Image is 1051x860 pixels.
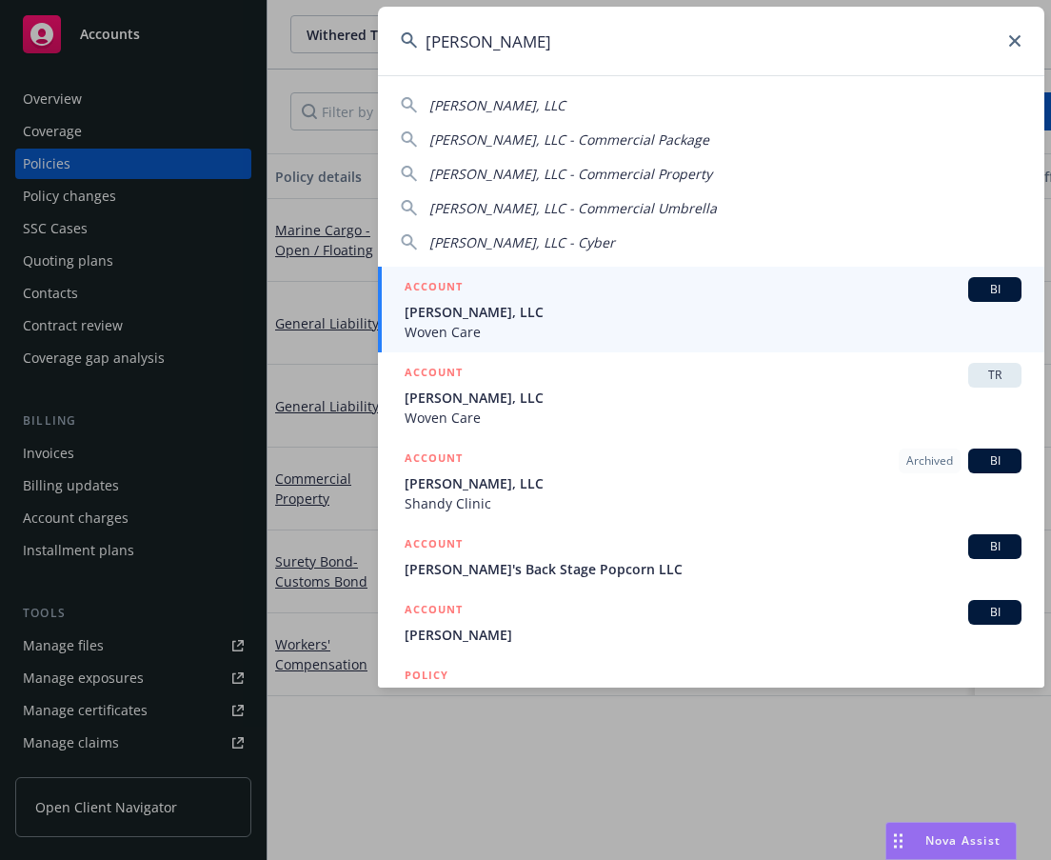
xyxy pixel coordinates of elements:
[405,449,463,471] h5: ACCOUNT
[405,408,1021,428] span: Woven Care
[906,452,953,470] span: Archived
[378,352,1044,438] a: ACCOUNTTR[PERSON_NAME], LLCWoven Care
[885,822,1017,860] button: Nova Assist
[378,590,1044,655] a: ACCOUNTBI[PERSON_NAME]
[976,281,1014,298] span: BI
[429,165,712,183] span: [PERSON_NAME], LLC - Commercial Property
[378,524,1044,590] a: ACCOUNTBI[PERSON_NAME]'s Back Stage Popcorn LLC
[405,277,463,300] h5: ACCOUNT
[405,666,448,685] h5: POLICY
[405,388,1021,408] span: [PERSON_NAME], LLC
[378,7,1044,75] input: Search...
[976,452,1014,470] span: BI
[429,130,709,149] span: [PERSON_NAME], LLC - Commercial Package
[405,534,463,557] h5: ACCOUNT
[976,367,1014,384] span: TR
[886,823,910,859] div: Drag to move
[405,493,1021,513] span: Shandy Clinic
[405,559,1021,579] span: [PERSON_NAME]'s Back Stage Popcorn LLC
[405,302,1021,322] span: [PERSON_NAME], LLC
[378,438,1044,524] a: ACCOUNTArchivedBI[PERSON_NAME], LLCShandy Clinic
[405,687,1021,707] span: Cyber
[925,832,1001,849] span: Nova Assist
[429,233,615,251] span: [PERSON_NAME], LLC - Cyber
[405,625,1021,645] span: [PERSON_NAME]
[405,600,463,623] h5: ACCOUNT
[976,538,1014,555] span: BI
[378,267,1044,352] a: ACCOUNTBI[PERSON_NAME], LLCWoven Care
[976,604,1014,621] span: BI
[378,655,1044,737] a: POLICYCyber
[405,363,463,386] h5: ACCOUNT
[429,199,717,217] span: [PERSON_NAME], LLC - Commercial Umbrella
[429,96,565,114] span: [PERSON_NAME], LLC
[405,322,1021,342] span: Woven Care
[405,473,1021,493] span: [PERSON_NAME], LLC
